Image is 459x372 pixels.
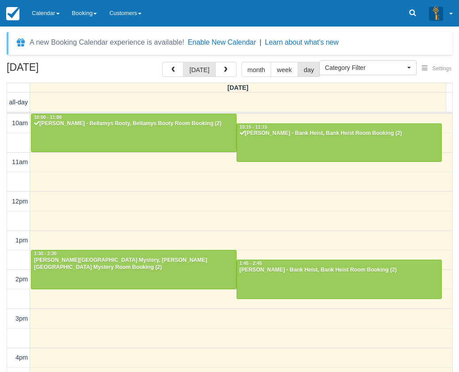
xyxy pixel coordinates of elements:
span: Settings [432,65,451,72]
div: [PERSON_NAME] - Bellamys Booty, Bellamys Booty Room Booking (2) [34,120,234,127]
button: [DATE] [183,62,215,77]
a: 10:15 - 11:15[PERSON_NAME] - Bank Heist, Bank Heist Room Booking (2) [237,123,442,162]
img: A3 [429,6,443,20]
button: Settings [417,62,457,75]
span: 1pm [15,237,28,244]
div: [PERSON_NAME] - Bank Heist, Bank Heist Room Booking (2) [239,130,440,137]
span: | [260,38,261,46]
button: Enable New Calendar [188,38,256,47]
div: A new Booking Calendar experience is available! [30,37,184,48]
span: Category Filter [325,63,405,72]
a: Learn about what's new [265,38,339,46]
button: day [298,62,320,77]
span: 2pm [15,276,28,283]
div: [PERSON_NAME][GEOGRAPHIC_DATA] Mystery, [PERSON_NAME][GEOGRAPHIC_DATA] Mystery Room Booking (2) [34,257,234,271]
span: 12pm [12,198,28,205]
button: Category Filter [319,60,417,75]
span: 1:45 - 2:45 [240,261,262,266]
button: week [271,62,298,77]
span: 10:15 - 11:15 [240,125,267,130]
a: 10:00 - 11:00[PERSON_NAME] - Bellamys Booty, Bellamys Booty Room Booking (2) [31,114,237,153]
span: [DATE] [227,84,249,91]
a: 1:30 - 2:30[PERSON_NAME][GEOGRAPHIC_DATA] Mystery, [PERSON_NAME][GEOGRAPHIC_DATA] Mystery Room Bo... [31,250,237,289]
div: [PERSON_NAME] - Bank Heist, Bank Heist Room Booking (2) [239,267,440,274]
span: 1:30 - 2:30 [34,251,57,256]
span: all-day [9,99,28,106]
button: month [241,62,272,77]
span: 4pm [15,354,28,361]
h2: [DATE] [7,62,119,78]
img: checkfront-main-nav-mini-logo.png [6,7,19,20]
a: 1:45 - 2:45[PERSON_NAME] - Bank Heist, Bank Heist Room Booking (2) [237,260,442,299]
span: 3pm [15,315,28,322]
span: 11am [12,158,28,165]
span: 10am [12,119,28,127]
span: 10:00 - 11:00 [34,115,61,120]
